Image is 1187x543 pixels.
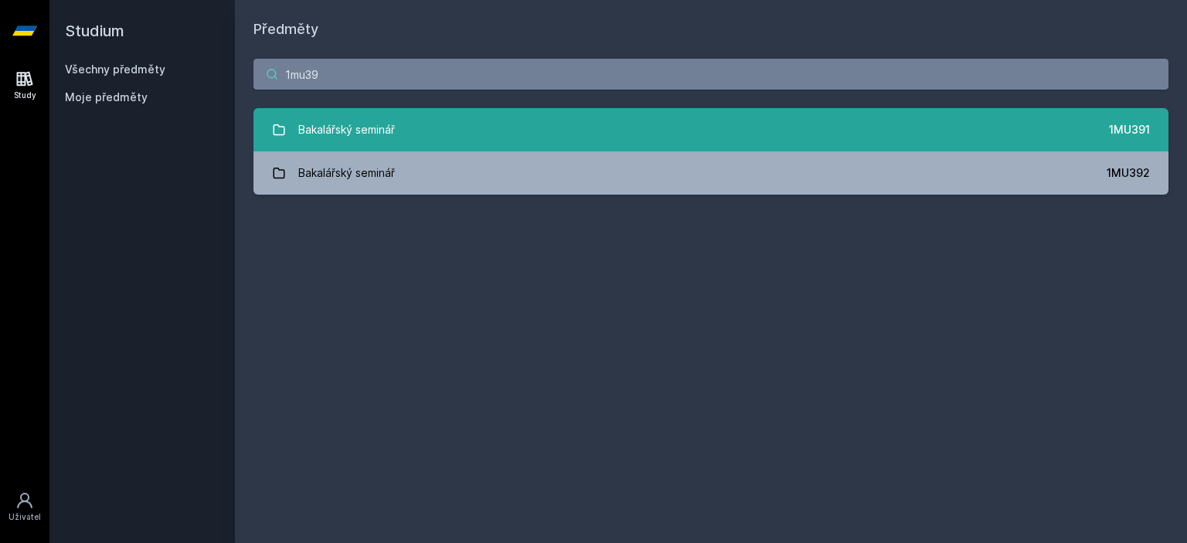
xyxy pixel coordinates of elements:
[3,62,46,109] a: Study
[253,59,1168,90] input: Název nebo ident předmětu…
[253,19,1168,40] h1: Předměty
[253,108,1168,151] a: Bakalářský seminář 1MU391
[298,158,395,188] div: Bakalářský seminář
[3,484,46,531] a: Uživatel
[1109,122,1150,137] div: 1MU391
[9,511,41,523] div: Uživatel
[253,151,1168,195] a: Bakalářský seminář 1MU392
[14,90,36,101] div: Study
[298,114,395,145] div: Bakalářský seminář
[1107,165,1150,181] div: 1MU392
[65,63,165,76] a: Všechny předměty
[65,90,148,105] span: Moje předměty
